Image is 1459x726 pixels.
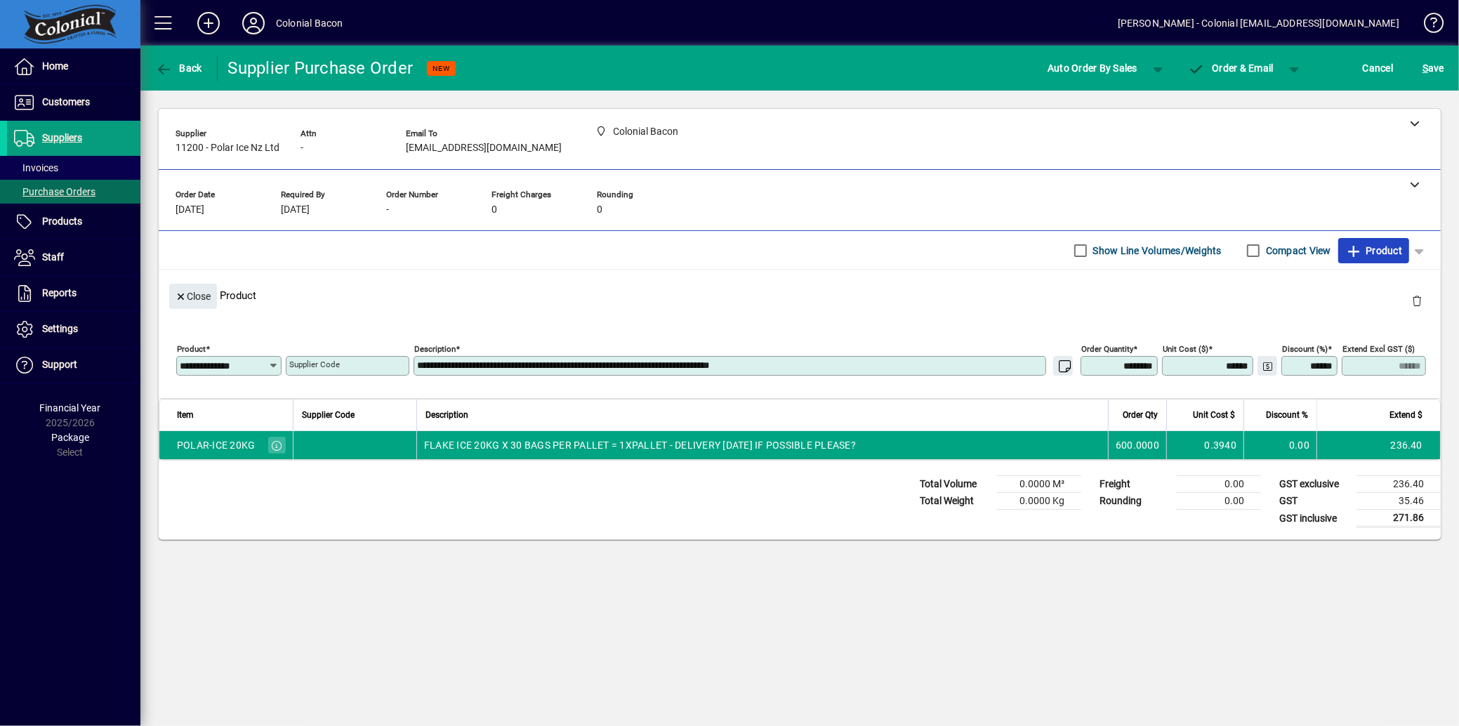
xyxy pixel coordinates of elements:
button: Order & Email [1181,55,1281,81]
span: Back [155,62,202,74]
button: Add [186,11,231,36]
span: Auto Order By Sales [1048,57,1137,79]
td: 236.40 [1316,431,1440,459]
span: Close [175,285,211,308]
span: Order & Email [1188,62,1274,74]
td: 236.40 [1356,476,1441,493]
a: Purchase Orders [7,180,140,204]
span: NEW [433,64,450,73]
td: Rounding [1092,493,1177,510]
td: 0.00 [1243,431,1316,459]
mat-label: Discount (%) [1282,344,1328,354]
a: Knowledge Base [1413,3,1441,48]
span: S [1422,62,1428,74]
span: Cancel [1363,57,1394,79]
mat-label: Extend excl GST ($) [1342,344,1415,354]
span: Unit Cost $ [1193,407,1235,423]
a: Home [7,49,140,84]
span: Invoices [14,162,58,173]
td: 0.0000 M³ [997,476,1081,493]
span: [DATE] [281,204,310,216]
span: 11200 - Polar Ice Nz Ltd [176,143,279,154]
div: [PERSON_NAME] - Colonial [EMAIL_ADDRESS][DOMAIN_NAME] [1118,12,1399,34]
label: Compact View [1263,244,1331,258]
span: Suppliers [42,132,82,143]
a: Support [7,348,140,383]
a: Staff [7,240,140,275]
mat-label: Order Quantity [1081,344,1133,354]
button: Cancel [1359,55,1397,81]
button: Profile [231,11,276,36]
td: GST inclusive [1272,510,1356,527]
mat-label: Product [177,344,206,354]
span: Reports [42,287,77,298]
a: Settings [7,312,140,347]
app-page-header-button: Close [166,289,220,302]
span: Package [51,432,89,443]
a: Reports [7,276,140,311]
td: 0.3940 [1166,431,1243,459]
span: Extend $ [1389,407,1422,423]
span: Settings [42,323,78,334]
span: Product [1345,239,1402,262]
td: 35.46 [1356,493,1441,510]
span: 0 [491,204,497,216]
span: Financial Year [40,402,101,414]
td: 0.00 [1177,476,1261,493]
button: Close [169,284,217,309]
mat-label: Supplier Code [289,359,340,369]
div: Colonial Bacon [276,12,343,34]
div: POLAR-ICE 20KG [177,438,256,452]
span: Support [42,359,77,370]
a: Customers [7,85,140,120]
button: Save [1419,55,1448,81]
app-page-header-button: Delete [1400,294,1434,307]
span: Item [177,407,194,423]
td: 0.00 [1177,493,1261,510]
a: Invoices [7,156,140,180]
button: Product [1338,238,1409,263]
button: Auto Order By Sales [1041,55,1144,81]
span: Supplier Code [302,407,355,423]
td: 271.86 [1356,510,1441,527]
span: [DATE] [176,204,204,216]
span: [EMAIL_ADDRESS][DOMAIN_NAME] [406,143,562,154]
button: Change Price Levels [1257,356,1277,376]
span: ave [1422,57,1444,79]
td: Total Weight [913,493,997,510]
td: GST exclusive [1272,476,1356,493]
button: Delete [1400,284,1434,317]
span: - [386,204,389,216]
div: Supplier Purchase Order [228,57,414,79]
a: Products [7,204,140,239]
span: - [301,143,303,154]
span: Home [42,60,68,72]
span: Staff [42,251,64,263]
span: Description [425,407,468,423]
td: Freight [1092,476,1177,493]
span: Purchase Orders [14,186,95,197]
label: Show Line Volumes/Weights [1090,244,1222,258]
td: GST [1272,493,1356,510]
span: Customers [42,96,90,107]
td: Total Volume [913,476,997,493]
div: Product [159,270,1441,321]
mat-label: Unit Cost ($) [1163,344,1208,354]
app-page-header-button: Back [140,55,218,81]
span: 0 [597,204,602,216]
td: 600.0000 [1108,431,1166,459]
mat-label: Description [414,344,456,354]
span: FLAKE ICE 20KG X 30 BAGS PER PALLET = 1XPALLET - DELIVERY [DATE] IF POSSIBLE PLEASE? [424,438,856,452]
span: Discount % [1266,407,1308,423]
button: Back [152,55,206,81]
span: Order Qty [1123,407,1158,423]
span: Products [42,216,82,227]
td: 0.0000 Kg [997,493,1081,510]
